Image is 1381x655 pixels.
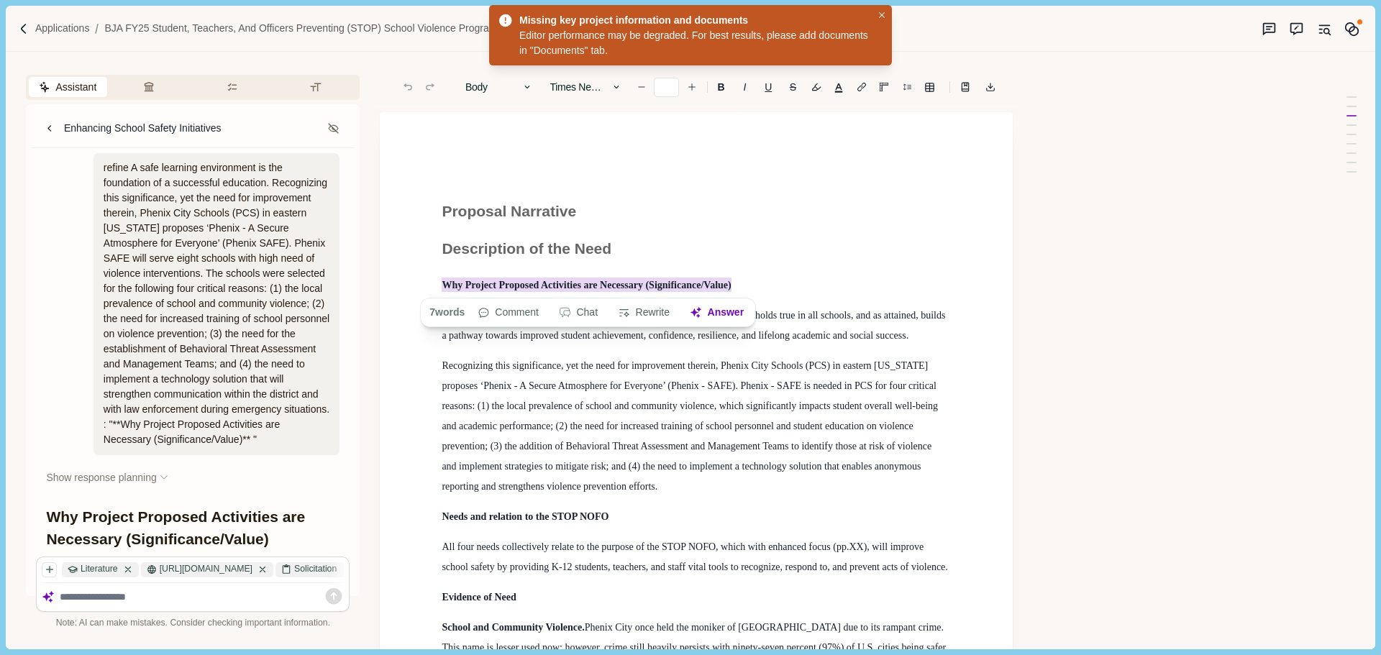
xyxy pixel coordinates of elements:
[442,592,516,603] span: Evidence of Need
[62,562,138,577] div: Literature
[17,22,30,35] img: Forward slash icon
[36,617,350,630] div: Note: AI can make mistakes. Consider checking important information.
[852,77,872,97] button: Line height
[425,303,465,323] div: 7 words
[980,77,1001,97] button: Export to docx
[734,77,755,97] button: I
[141,562,273,577] div: [URL][DOMAIN_NAME]
[94,153,340,455] div: refine A safe learning environment is the foundation of a successful education. Recognizing this ...
[46,470,156,485] span: Show response planning
[919,77,939,97] button: Line height
[55,80,96,95] span: Assistant
[519,13,867,28] div: Missing key project information and documents
[104,21,599,36] a: BJA FY25 Student, Teachers, and Officers Preventing (STOP) School Violence Program (O-BJA-2025-17...
[470,303,547,323] button: Comment
[782,77,803,97] button: S
[442,203,576,219] span: Proposal Narrative
[875,8,890,23] button: Close
[275,562,357,577] div: Solicitation
[744,82,747,92] i: I
[683,303,752,323] button: Answer
[790,82,796,92] s: S
[519,28,872,58] div: Editor performance may be degraded. For best results, please add documents in "Documents" tab.
[46,505,339,551] h1: Why Project Proposed Activities are Necessary (Significance/Value)
[458,77,540,97] button: Body
[442,278,731,292] span: Why Project Proposed Activities are Necessary (Significance/Value)
[442,622,584,633] span: School and Community Violence.
[420,77,440,97] button: Redo
[442,310,947,341] span: A safe learning environment is the foundation of a successful education. This holds true in all s...
[442,511,609,522] span: Needs and relation to the STOP NOFO
[542,77,629,97] button: Times New Roman
[89,22,104,35] img: Forward slash icon
[757,77,780,97] button: U
[710,77,732,97] button: B
[35,21,90,36] a: Applications
[955,77,975,97] button: Line height
[398,77,418,97] button: Undo
[442,541,947,572] span: All four needs collectively relate to the purpose of the STOP NOFO, which with enhanced focus (pp...
[897,77,917,97] button: Line height
[682,77,702,97] button: Increase font size
[765,82,772,92] u: U
[632,77,652,97] button: Decrease font size
[611,303,678,323] button: Rewrite
[552,303,606,323] button: Chat
[718,82,725,92] b: B
[442,240,611,257] span: Description of the Need
[64,121,222,136] div: Enhancing School Safety Initiatives
[442,360,940,492] span: Recognizing this significance, yet the need for improvement therein, Phenix City Schools (PCS) in...
[874,77,894,97] button: Adjust margins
